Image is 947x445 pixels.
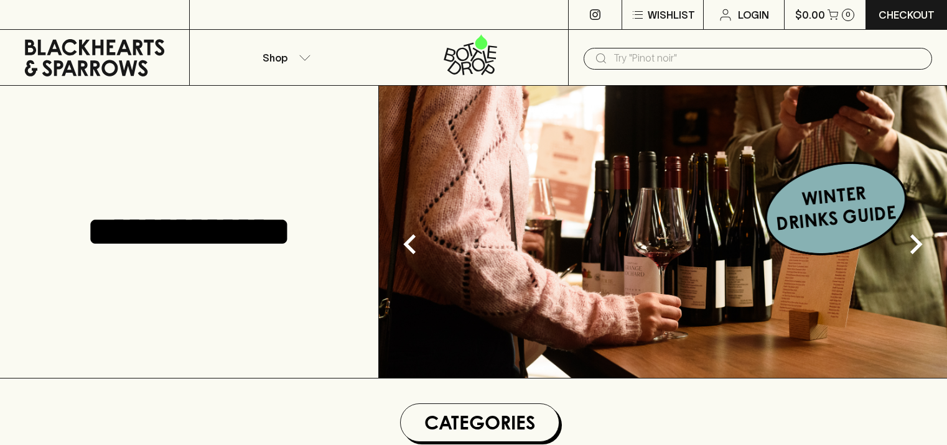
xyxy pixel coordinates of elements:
[648,7,695,22] p: Wishlist
[190,7,200,22] p: ⠀
[738,7,769,22] p: Login
[891,219,941,269] button: Next
[406,409,554,436] h1: Categories
[879,7,935,22] p: Checkout
[795,7,825,22] p: $0.00
[846,11,851,18] p: 0
[190,30,379,85] button: Shop
[613,48,922,68] input: Try "Pinot noir"
[263,50,287,65] p: Shop
[385,219,435,269] button: Previous
[379,86,947,378] img: optimise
